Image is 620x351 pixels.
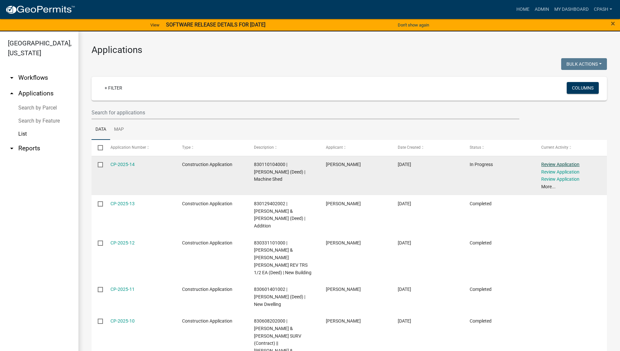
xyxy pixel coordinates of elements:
[182,201,232,206] span: Construction Application
[398,145,421,150] span: Date Created
[176,140,248,156] datatable-header-cell: Type
[92,106,519,119] input: Search for applications
[567,82,599,94] button: Columns
[248,140,320,156] datatable-header-cell: Description
[110,162,135,167] a: CP-2025-14
[110,119,128,140] a: Map
[326,240,361,245] span: Cindy Pash
[392,140,463,156] datatable-header-cell: Date Created
[8,74,16,82] i: arrow_drop_down
[398,162,411,167] span: 09/16/2025
[395,20,432,30] button: Don't show again
[326,201,361,206] span: Cindy Pash
[110,287,135,292] a: CP-2025-11
[110,240,135,245] a: CP-2025-12
[326,287,361,292] span: Cindy Pash
[463,140,535,156] datatable-header-cell: Status
[541,176,579,182] a: Review Application
[470,287,492,292] span: Completed
[552,3,591,16] a: My Dashboard
[398,318,411,324] span: 05/28/2025
[182,145,191,150] span: Type
[470,318,492,324] span: Completed
[561,58,607,70] button: Bulk Actions
[470,145,481,150] span: Status
[110,145,146,150] span: Application Number
[514,3,532,16] a: Home
[254,162,305,182] span: 830110104000 | EISCHEID, MICHAEL T (Deed) | Machine Shed
[8,144,16,152] i: arrow_drop_down
[326,145,343,150] span: Applicant
[254,145,274,150] span: Description
[470,240,492,245] span: Completed
[320,140,392,156] datatable-header-cell: Applicant
[541,184,556,189] a: More...
[182,162,232,167] span: Construction Application
[541,145,568,150] span: Current Activity
[591,3,615,16] a: cpash
[99,82,127,94] a: + Filter
[541,169,579,175] a: Review Application
[166,22,265,28] strong: SOFTWARE RELEASE DETAILS FOR [DATE]
[326,318,361,324] span: Cindy Pash
[110,318,135,324] a: CP-2025-10
[470,201,492,206] span: Completed
[92,140,104,156] datatable-header-cell: Select
[182,287,232,292] span: Construction Application
[398,201,411,206] span: 09/10/2025
[611,19,615,28] span: ×
[611,20,615,27] button: Close
[8,90,16,97] i: arrow_drop_up
[254,287,305,307] span: 830601401002 | SONDERMAN, JEFFREY A (Deed) | New Dwelling
[182,318,232,324] span: Construction Application
[254,240,311,275] span: 830331101000 | BLUM, GARY CHARLES & ANN MARIE REV TRS 1/2 EA (Deed) | New Building
[398,240,411,245] span: 08/26/2025
[110,201,135,206] a: CP-2025-13
[92,119,110,140] a: Data
[182,240,232,245] span: Construction Application
[92,44,607,56] h3: Applications
[398,287,411,292] span: 07/17/2025
[326,162,361,167] span: Cindy Pash
[470,162,493,167] span: In Progress
[104,140,176,156] datatable-header-cell: Application Number
[254,201,305,228] span: 830129402002 | ROBINSON, LUKE R & AMY L SURV (Deed) | Addition
[535,140,607,156] datatable-header-cell: Current Activity
[532,3,552,16] a: Admin
[541,162,579,167] a: Review Application
[148,20,162,30] a: View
